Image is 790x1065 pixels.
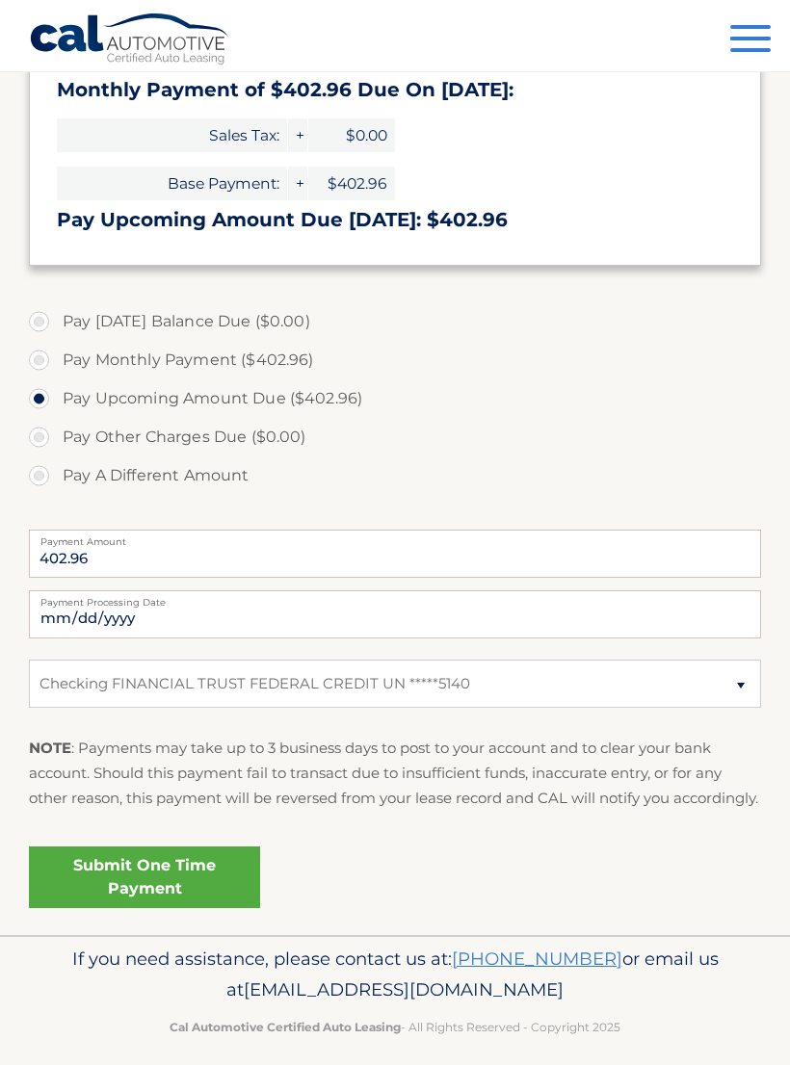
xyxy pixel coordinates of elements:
a: Submit One Time Payment [29,846,260,908]
input: Payment Date [29,590,761,638]
label: Payment Processing Date [29,590,761,606]
h3: Monthly Payment of $402.96 Due On [DATE]: [57,78,733,102]
p: : Payments may take up to 3 business days to post to your account and to clear your bank account.... [29,736,761,812]
label: Pay A Different Amount [29,456,761,495]
p: If you need assistance, please contact us at: or email us at [29,944,761,1005]
p: - All Rights Reserved - Copyright 2025 [29,1017,761,1037]
span: $402.96 [308,167,395,200]
span: [EMAIL_ADDRESS][DOMAIN_NAME] [244,978,564,1000]
a: [PHONE_NUMBER] [452,948,622,970]
label: Pay Other Charges Due ($0.00) [29,418,761,456]
label: Pay Monthly Payment ($402.96) [29,341,761,379]
label: Pay Upcoming Amount Due ($402.96) [29,379,761,418]
button: Menu [730,25,771,57]
span: + [288,118,307,152]
a: Cal Automotive [29,13,231,68]
label: Pay [DATE] Balance Due ($0.00) [29,302,761,341]
span: Sales Tax: [57,118,287,152]
input: Payment Amount [29,530,761,578]
span: + [288,167,307,200]
span: Base Payment: [57,167,287,200]
label: Payment Amount [29,530,761,545]
strong: Cal Automotive Certified Auto Leasing [170,1020,401,1034]
h3: Pay Upcoming Amount Due [DATE]: $402.96 [57,208,733,232]
strong: NOTE [29,739,71,757]
span: $0.00 [308,118,395,152]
